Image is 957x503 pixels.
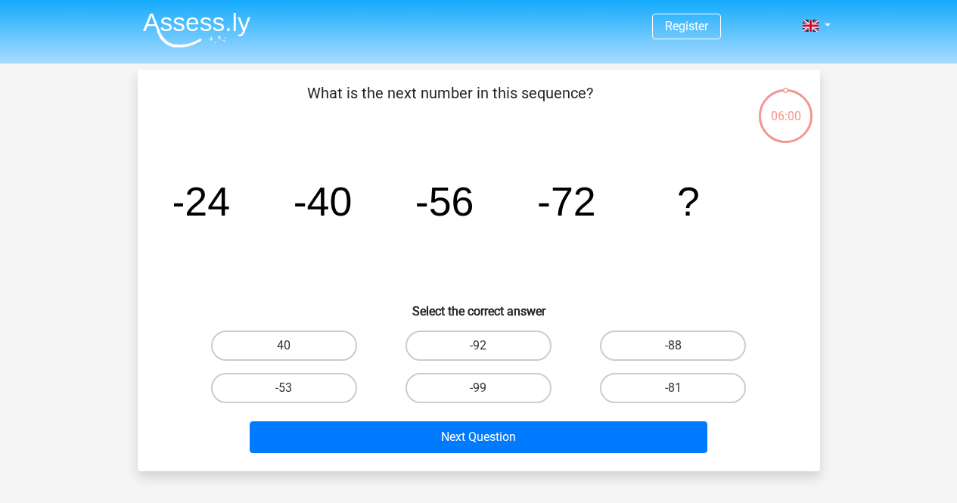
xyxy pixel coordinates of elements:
[600,373,746,403] label: -81
[757,88,814,126] div: 06:00
[143,12,250,48] img: Assessly
[293,179,352,224] tspan: -40
[665,19,708,33] a: Register
[405,373,552,403] label: -99
[250,421,707,453] button: Next Question
[537,179,596,224] tspan: -72
[677,179,700,224] tspan: ?
[211,331,357,361] label: 40
[162,292,796,318] h6: Select the correct answer
[162,82,739,127] p: What is the next number in this sequence?
[171,179,230,224] tspan: -24
[211,373,357,403] label: -53
[415,179,474,224] tspan: -56
[405,331,552,361] label: -92
[600,331,746,361] label: -88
